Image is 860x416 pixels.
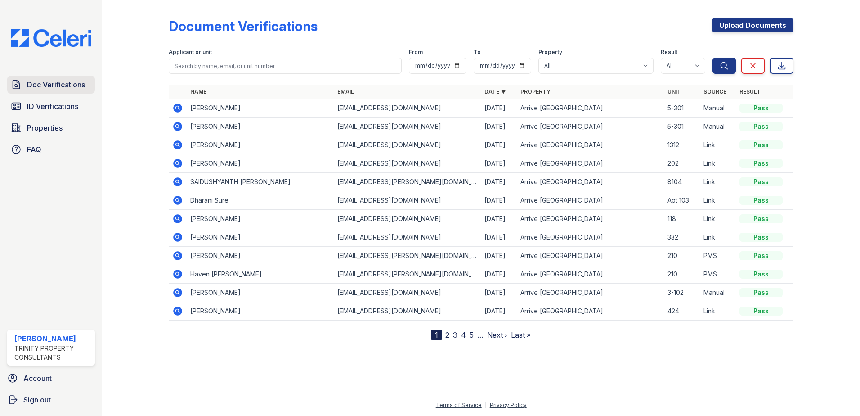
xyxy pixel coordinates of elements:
[481,265,517,284] td: [DATE]
[739,196,783,205] div: Pass
[14,344,91,362] div: Trinity Property Consultants
[169,58,402,74] input: Search by name, email, or unit number
[739,233,783,242] div: Pass
[169,49,212,56] label: Applicant or unit
[187,247,334,265] td: [PERSON_NAME]
[517,247,664,265] td: Arrive [GEOGRAPHIC_DATA]
[27,79,85,90] span: Doc Verifications
[470,330,474,339] a: 5
[187,154,334,173] td: [PERSON_NAME]
[490,402,527,408] a: Privacy Policy
[7,76,95,94] a: Doc Verifications
[739,251,783,260] div: Pass
[7,97,95,115] a: ID Verifications
[739,104,783,113] div: Pass
[187,228,334,247] td: [PERSON_NAME]
[517,228,664,247] td: Arrive [GEOGRAPHIC_DATA]
[517,302,664,321] td: Arrive [GEOGRAPHIC_DATA]
[334,302,481,321] td: [EMAIL_ADDRESS][DOMAIN_NAME]
[700,154,736,173] td: Link
[664,173,700,191] td: 8104
[700,228,736,247] td: Link
[703,88,726,95] a: Source
[739,270,783,279] div: Pass
[334,284,481,302] td: [EMAIL_ADDRESS][DOMAIN_NAME]
[667,88,681,95] a: Unit
[190,88,206,95] a: Name
[517,284,664,302] td: Arrive [GEOGRAPHIC_DATA]
[431,330,442,340] div: 1
[409,49,423,56] label: From
[700,302,736,321] td: Link
[477,330,484,340] span: …
[461,330,466,339] a: 4
[334,247,481,265] td: [EMAIL_ADDRESS][PERSON_NAME][DOMAIN_NAME]
[487,330,507,339] a: Next ›
[517,265,664,284] td: Arrive [GEOGRAPHIC_DATA]
[187,136,334,154] td: [PERSON_NAME]
[481,118,517,136] td: [DATE]
[187,284,334,302] td: [PERSON_NAME]
[481,247,517,265] td: [DATE]
[27,144,41,155] span: FAQ
[700,118,736,136] td: Manual
[664,191,700,210] td: Apt 103
[700,173,736,191] td: Link
[739,140,783,149] div: Pass
[481,284,517,302] td: [DATE]
[481,228,517,247] td: [DATE]
[4,29,99,47] img: CE_Logo_Blue-a8612792a0a2168367f1c8372b55b34899dd931a85d93a1a3d3e32e68fde9ad4.png
[664,210,700,228] td: 118
[700,99,736,118] td: Manual
[334,210,481,228] td: [EMAIL_ADDRESS][DOMAIN_NAME]
[334,136,481,154] td: [EMAIL_ADDRESS][DOMAIN_NAME]
[517,191,664,210] td: Arrive [GEOGRAPHIC_DATA]
[664,118,700,136] td: 5-301
[664,154,700,173] td: 202
[739,88,761,95] a: Result
[520,88,551,95] a: Property
[739,122,783,131] div: Pass
[334,265,481,284] td: [EMAIL_ADDRESS][PERSON_NAME][DOMAIN_NAME]
[700,210,736,228] td: Link
[664,99,700,118] td: 5-301
[27,122,63,133] span: Properties
[700,265,736,284] td: PMS
[664,265,700,284] td: 210
[4,369,99,387] a: Account
[511,330,531,339] a: Last »
[187,173,334,191] td: SAIDUSHYANTH [PERSON_NAME]
[739,288,783,297] div: Pass
[481,136,517,154] td: [DATE]
[187,118,334,136] td: [PERSON_NAME]
[739,214,783,223] div: Pass
[538,49,562,56] label: Property
[187,302,334,321] td: [PERSON_NAME]
[700,191,736,210] td: Link
[700,136,736,154] td: Link
[484,88,506,95] a: Date ▼
[481,302,517,321] td: [DATE]
[7,140,95,158] a: FAQ
[474,49,481,56] label: To
[334,228,481,247] td: [EMAIL_ADDRESS][DOMAIN_NAME]
[664,247,700,265] td: 210
[517,118,664,136] td: Arrive [GEOGRAPHIC_DATA]
[517,173,664,191] td: Arrive [GEOGRAPHIC_DATA]
[334,118,481,136] td: [EMAIL_ADDRESS][DOMAIN_NAME]
[23,394,51,405] span: Sign out
[187,265,334,284] td: Haven [PERSON_NAME]
[700,284,736,302] td: Manual
[334,99,481,118] td: [EMAIL_ADDRESS][DOMAIN_NAME]
[187,99,334,118] td: [PERSON_NAME]
[517,136,664,154] td: Arrive [GEOGRAPHIC_DATA]
[664,228,700,247] td: 332
[517,154,664,173] td: Arrive [GEOGRAPHIC_DATA]
[4,391,99,409] a: Sign out
[485,402,487,408] div: |
[337,88,354,95] a: Email
[517,99,664,118] td: Arrive [GEOGRAPHIC_DATA]
[739,177,783,186] div: Pass
[453,330,457,339] a: 3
